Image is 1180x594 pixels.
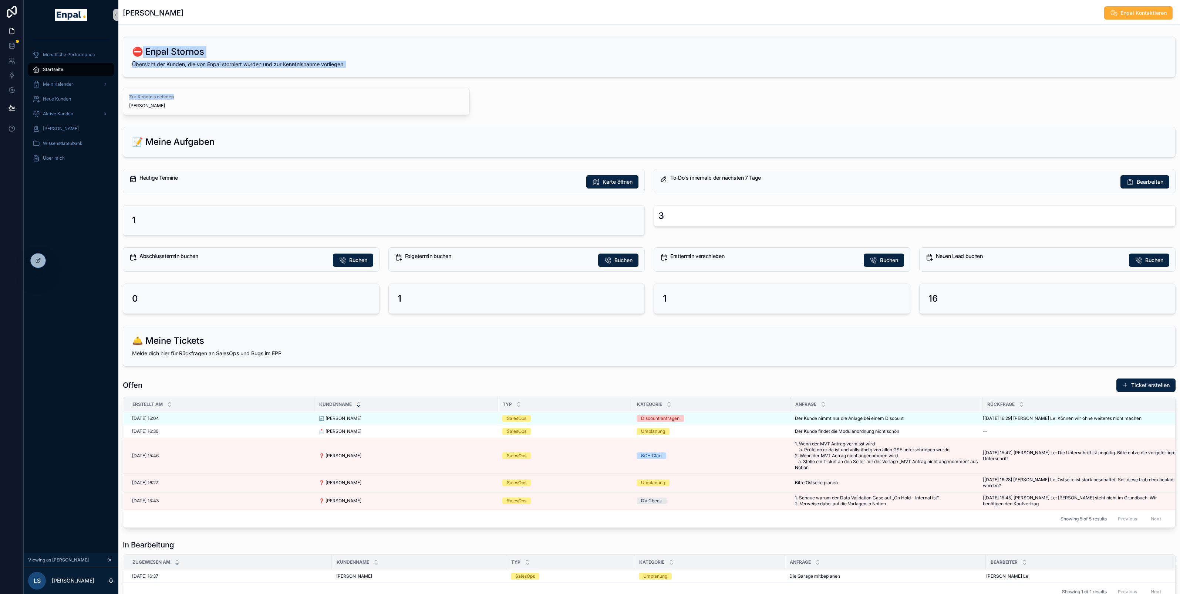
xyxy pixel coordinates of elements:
button: Buchen [1129,254,1169,267]
a: Bitte Ostseite planen [795,480,978,486]
h5: To-Do's innerhalb der nächsten 7 Tage [670,175,1115,180]
a: SalesOps [502,452,628,459]
h5: Neuen Lead buchen [936,254,1123,259]
span: [DATE] 15:46 [132,453,159,459]
a: 📩 [PERSON_NAME] [319,428,493,434]
h1: [PERSON_NAME] [123,8,183,18]
h2: ⛔ Enpal Stornos [132,46,204,58]
div: DV Check [641,498,662,504]
span: Bearbeiten [1137,178,1163,186]
span: [DATE] 16:37 [132,573,158,579]
span: ❓ [PERSON_NAME] [319,498,361,504]
span: Monatliche Performance [43,52,95,58]
a: 1. Schaue warum der Data Validation Case auf „On Hold – Internal ist” 2. Verweise dabei auf die V... [795,495,978,507]
a: Die Garage mitbeplanen [789,573,981,579]
span: LS [34,576,41,585]
span: Enpal Kontaktieren [1120,9,1167,17]
span: Typ [503,401,512,407]
a: Über mich [28,152,114,165]
span: Buchen [880,257,898,264]
span: [[DATE] 16:28] [PERSON_NAME] Le: Ostseite ist stark beschattet. Soll diese trotzdem beplant werden? [983,477,1177,489]
span: [DATE] 16:04 [132,415,159,421]
a: Mein Kalender [28,78,114,91]
a: BCH Clari [637,452,786,459]
h5: Abschlusstermin buchen [139,254,327,259]
span: [[DATE] 15:45] [PERSON_NAME] Le: [PERSON_NAME] steht nicht im Grundbuch. Wir benötigen den Kaufve... [983,495,1177,507]
a: DV Check [637,498,786,504]
span: Showing 5 of 5 results [1061,516,1107,522]
a: [PERSON_NAME] [28,122,114,135]
a: [DATE] 15:46 [132,453,310,459]
h5: Ersttermin verschieben [670,254,858,259]
span: Anfrage [790,559,811,565]
a: [DATE] 16:30 [132,428,310,434]
div: 3 [658,210,664,222]
h2: 🛎️ Meine Tickets [132,335,204,347]
span: [PERSON_NAME] [43,126,79,132]
span: [[DATE] 15:47] [PERSON_NAME] Le: Die Unterschrift ist ungültig. Bitte nutze die vorgefertigte Unt... [983,450,1177,462]
span: Startseite [43,67,63,72]
span: [DATE] 16:27 [132,480,158,486]
span: Über mich [43,155,65,161]
div: SalesOps [507,452,526,459]
div: SalesOps [515,573,535,580]
div: SalesOps [507,428,526,435]
span: Neue Kunden [43,96,71,102]
span: Karte öffnen [603,178,633,186]
div: SalesOps [507,415,526,422]
a: Neue Kunden [28,92,114,106]
span: Übersicht der Kunden, die von Enpal storniert wurden und zur Kenntnisnahme vorliegen. [132,61,345,67]
div: BCH Clari [641,452,662,459]
span: Kategorie [637,401,662,407]
a: ❓ [PERSON_NAME] [319,498,493,504]
button: Bearbeiten [1120,175,1169,189]
a: Wissensdatenbank [28,137,114,150]
h1: In Bearbeitung [123,540,174,550]
button: Ticket erstellen [1116,379,1176,392]
span: [PERSON_NAME] [336,573,372,579]
a: SalesOps [511,573,630,580]
p: [PERSON_NAME] [52,577,94,584]
span: Zugewiesen am [132,559,170,565]
span: ❓ [PERSON_NAME] [319,453,361,459]
span: Erstellt am [132,401,163,407]
a: 1. Wenn der MVT Antrag vermisst wird a. Prüfe ob er da ist und vollständig von allen GSE untersch... [795,441,978,471]
span: Kundenname [337,559,369,565]
span: [[DATE] 16:29] [PERSON_NAME] Le: Können wir ohne weiteres nicht machen [983,415,1142,421]
span: [DATE] 16:30 [132,428,159,434]
div: Umplanung [641,428,665,435]
span: Buchen [349,257,367,264]
a: -- [983,428,1177,434]
button: Buchen [598,254,638,267]
span: Typ [511,559,520,565]
a: Der Kunde nimmt nur die Anlage bei einem Discount [795,415,978,421]
span: Bitte Ostseite planen [795,480,838,486]
div: SalesOps [507,498,526,504]
h1: Offen [123,380,142,390]
span: Rückfrage [987,401,1015,407]
a: Der Kunde findet die Modulanordnung nicht schön [795,428,978,434]
img: App logo [55,9,87,21]
a: Discount anfragen [637,415,786,422]
a: [DATE] 16:04 [132,415,310,421]
span: Mein Kalender [43,81,73,87]
a: [DATE] 15:43 [132,498,310,504]
span: Anfrage [795,401,816,407]
span: Bearbeiter [991,559,1018,565]
h5: Folgetermin buchen [405,254,593,259]
a: SalesOps [502,479,628,486]
span: Buchen [614,257,633,264]
a: [PERSON_NAME] [336,573,502,579]
a: [[DATE] 16:29] [PERSON_NAME] Le: Können wir ohne weiteres nicht machen [983,415,1177,421]
button: Buchen [864,254,904,267]
span: [PERSON_NAME] [129,103,463,109]
a: ❓ [PERSON_NAME] [319,453,493,459]
span: ❓ [PERSON_NAME] [319,480,361,486]
span: [PERSON_NAME] Le [986,573,1028,579]
a: SalesOps [502,415,628,422]
button: Enpal Kontaktieren [1104,6,1173,20]
a: 🔄 [PERSON_NAME] [319,415,493,421]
